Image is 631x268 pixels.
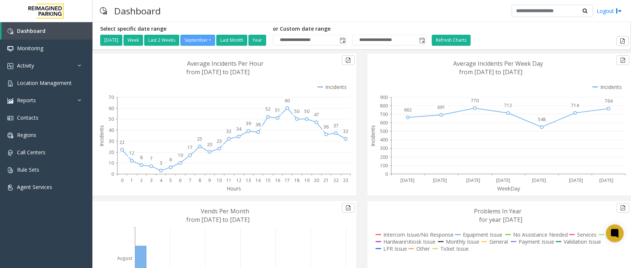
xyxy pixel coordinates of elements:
span: Call Centers [17,149,45,156]
text: 50 [109,116,114,122]
text: 23 [217,138,222,144]
text: 7 [189,177,191,183]
text: 36 [323,124,329,130]
button: Week [123,35,143,46]
button: September [180,35,215,46]
text: [DATE] [400,177,414,183]
text: 691 [437,104,445,110]
img: 'icon' [7,63,13,69]
img: 'icon' [7,133,13,138]
text: 32 [226,128,231,134]
text: 47 [314,111,319,118]
text: 8 [199,177,201,183]
img: 'icon' [7,98,13,104]
text: 50 [294,108,299,114]
text: 1 [130,177,133,183]
text: 764 [605,98,613,104]
text: Vends Per Month [201,207,249,215]
text: 18 [294,177,299,183]
button: Refresh Charts [432,35,471,46]
span: Toggle popup [338,35,346,45]
text: 40 [109,127,114,133]
h5: Select specific date range [100,26,267,32]
text: 300 [380,145,388,152]
span: Agent Services [17,183,52,190]
text: 21 [323,177,329,183]
text: 700 [380,111,388,117]
text: 712 [504,102,512,109]
button: Export to pdf [617,55,629,65]
text: 13 [246,177,251,183]
button: Export to pdf [342,203,354,213]
text: [DATE] [599,177,613,183]
text: Hours [227,185,241,192]
text: 39 [246,120,251,127]
text: 9 [208,177,211,183]
h3: Dashboard [111,2,164,20]
text: 20 [109,149,114,155]
text: 17 [187,144,193,151]
text: from [DATE] to [DATE] [459,68,522,76]
text: 17 [285,177,290,183]
text: 25 [197,136,202,142]
text: from [DATE] to [DATE] [186,68,250,76]
text: Incidents [98,125,105,147]
img: 'icon' [7,185,13,190]
text: [DATE] [496,177,510,183]
text: 800 [380,103,388,109]
text: WeekDay [497,185,520,192]
text: Average Incidents Per Hour [187,59,264,68]
text: 52 [265,106,271,112]
text: 4 [160,177,163,183]
text: from [DATE] to [DATE] [186,216,250,224]
text: [DATE] [433,177,447,183]
button: [DATE] [100,35,122,46]
span: Contacts [17,114,38,121]
span: Regions [17,131,36,138]
text: 5 [169,177,172,183]
img: 'icon' [7,28,13,34]
text: 10 [178,152,183,158]
text: 7 [150,155,153,162]
text: 8 [140,154,143,161]
text: 400 [380,137,388,143]
text: [DATE] [569,177,583,183]
text: 60 [109,105,114,111]
text: 0 [121,177,123,183]
text: 19 [304,177,309,183]
text: 51 [275,107,280,113]
text: 100 [380,162,388,169]
text: 60 [285,97,290,104]
text: 50 [304,108,309,114]
text: 22 [333,177,339,183]
text: [DATE] [532,177,546,183]
text: 3 [160,160,162,166]
span: Location Management [17,79,72,86]
text: 600 [380,120,388,126]
button: Year [248,35,266,46]
text: 0 [111,171,114,177]
text: 23 [343,177,348,183]
text: August [117,255,132,261]
span: Rule Sets [17,166,39,173]
text: 22 [119,139,125,145]
span: Monitoring [17,45,43,52]
a: Logout [597,7,622,15]
img: 'icon' [7,150,13,156]
text: 12 [236,177,241,183]
img: 'icon' [7,115,13,121]
span: Toggle popup [418,35,426,45]
text: 2 [140,177,143,183]
a: Dashboard [1,22,92,39]
text: 6 [169,157,172,163]
text: 200 [380,154,388,160]
text: 16 [275,177,280,183]
text: 14 [255,177,261,183]
span: Reports [17,97,36,104]
text: Average Incidents Per Week Day [453,59,543,68]
text: 12 [129,150,134,156]
img: pageIcon [100,2,107,20]
h5: or Custom date range [273,26,426,32]
text: 11 [226,177,231,183]
text: 548 [538,116,546,123]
